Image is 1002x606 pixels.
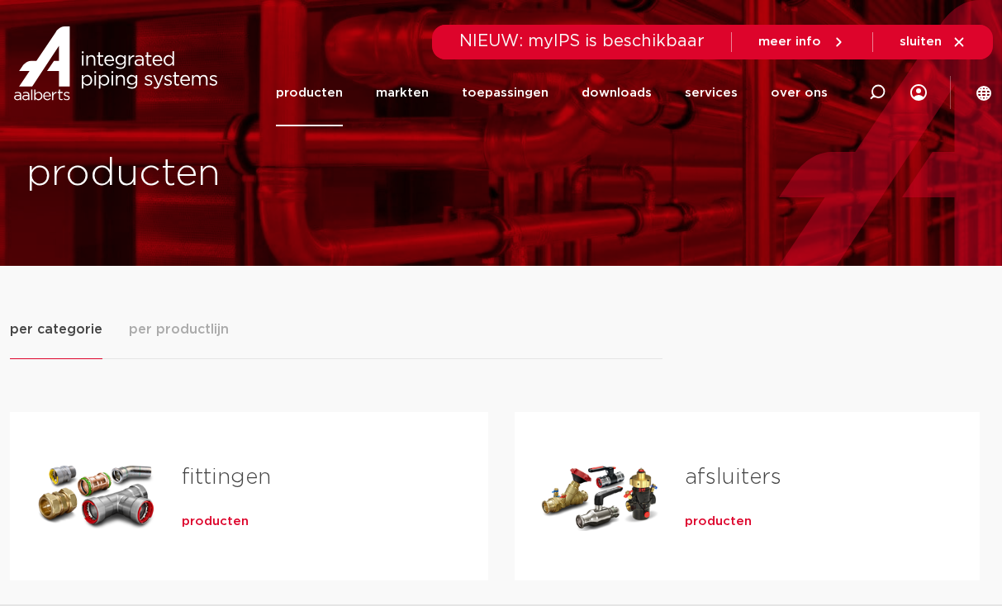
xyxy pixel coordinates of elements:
[26,148,493,201] h1: producten
[182,466,271,488] a: fittingen
[459,33,705,50] span: NIEUW: myIPS is beschikbaar
[376,59,429,126] a: markten
[758,35,846,50] a: meer info
[462,59,548,126] a: toepassingen
[582,59,652,126] a: downloads
[10,320,102,339] span: per categorie
[900,36,942,48] span: sluiten
[182,514,249,530] a: producten
[758,36,821,48] span: meer info
[129,320,229,339] span: per productlijn
[910,59,927,126] div: my IPS
[900,35,966,50] a: sluiten
[771,59,828,126] a: over ons
[276,59,343,126] a: producten
[685,466,781,488] a: afsluiters
[685,59,738,126] a: services
[276,59,828,126] nav: Menu
[685,514,752,530] a: producten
